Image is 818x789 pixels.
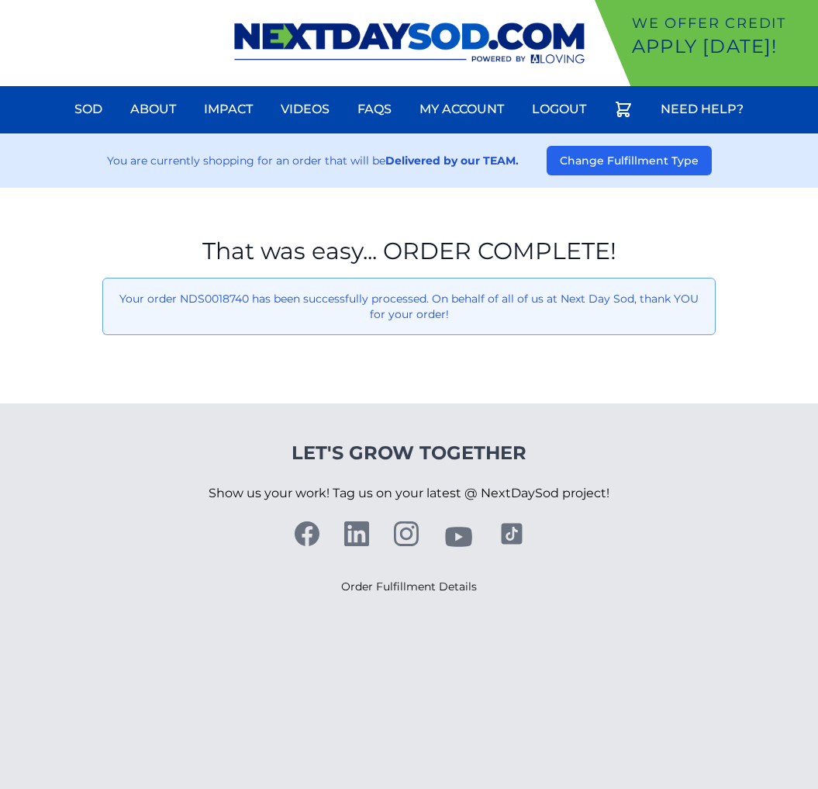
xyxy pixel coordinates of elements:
[209,465,609,521] p: Show us your work! Tag us on your latest @ NextDaySod project!
[348,91,401,128] a: FAQs
[385,154,519,168] strong: Delivered by our TEAM.
[65,91,112,128] a: Sod
[116,291,702,322] p: Your order NDS0018740 has been successfully processed. On behalf of all of us at Next Day Sod, th...
[547,146,712,175] button: Change Fulfillment Type
[632,34,812,59] p: Apply [DATE]!
[121,91,185,128] a: About
[651,91,753,128] a: Need Help?
[410,91,513,128] a: My Account
[341,580,477,593] a: Order Fulfillment Details
[271,91,339,128] a: Videos
[523,91,595,128] a: Logout
[102,237,716,265] h1: That was easy... ORDER COMPLETE!
[195,91,262,128] a: Impact
[632,12,812,34] p: We offer Credit
[209,441,609,465] h4: Let's Grow Together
